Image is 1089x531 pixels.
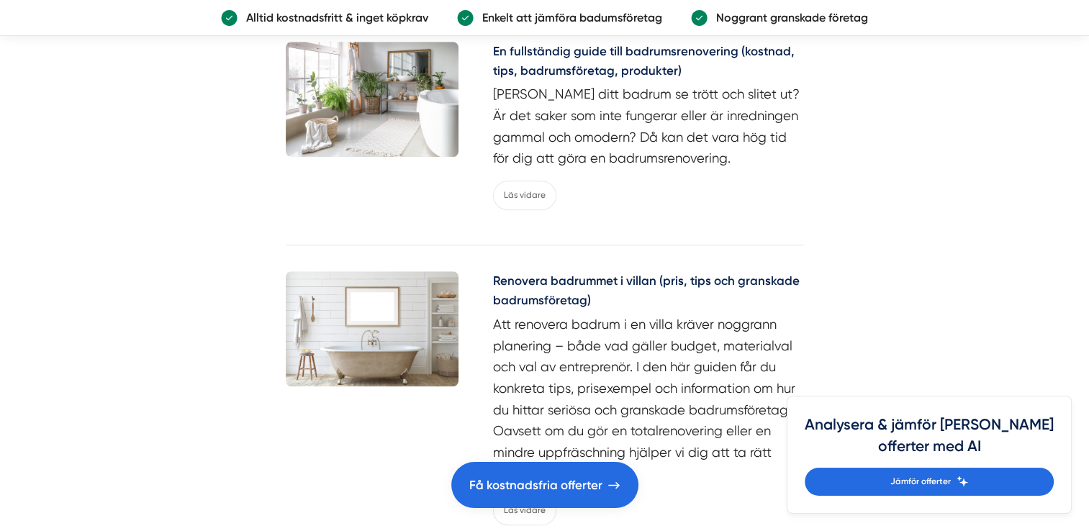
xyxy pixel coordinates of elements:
img: En fullständig guide till badrumsrenovering (kostnad, tips, badrumsföretag, produkter) [286,42,458,157]
p: Noggrant granskade företag [708,9,868,27]
span: Få kostnadsfria offerter [469,476,602,495]
a: Jämför offerter [805,468,1054,496]
a: Få kostnadsfria offerter [451,462,638,508]
a: Läs vidare [493,496,556,525]
p: Att renovera badrum i en villa kräver noggrann planering – både vad gäller budget, materialval oc... [493,314,804,485]
a: En fullständig guide till badrumsrenovering (kostnad, tips, badrumsföretag, produkter) [493,42,804,84]
h4: Analysera & jämför [PERSON_NAME] offerter med AI [805,414,1054,468]
a: Renovera badrummet i villan (pris, tips och granskade badrumsföretag) [493,271,804,314]
a: Läs vidare [493,181,556,210]
p: [PERSON_NAME] ditt badrum se trött och slitet ut? Är det saker som inte fungerar eller är inredni... [493,83,804,169]
span: Jämför offerter [890,475,951,489]
img: Renovera badrummet i villan (pris, tips och granskade badrumsföretag) [286,271,458,386]
p: Alltid kostnadsfritt & inget köpkrav [238,9,428,27]
p: Enkelt att jämföra badumsföretag [474,9,662,27]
